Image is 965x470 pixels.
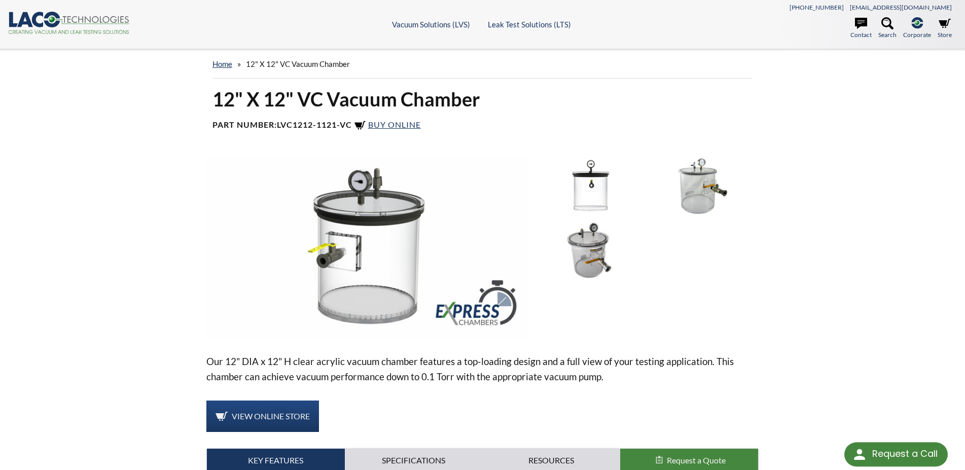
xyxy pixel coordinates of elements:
[206,354,759,384] p: Our 12" DIA x 12" H clear acrylic vacuum chamber features a top-loading design and a full view of...
[212,59,232,68] a: home
[872,442,938,465] div: Request a Call
[538,156,643,215] img: LVC1212-1121-VC, front view
[938,17,952,40] a: Store
[232,411,310,421] span: View Online Store
[277,120,352,129] b: LVC1212-1121-VC
[392,20,470,29] a: Vacuum Solutions (LVS)
[903,30,931,40] span: Corporate
[246,59,350,68] span: 12" X 12" VC Vacuum Chamber
[851,446,868,462] img: round button
[878,17,897,40] a: Search
[212,87,753,112] h1: 12" X 12" VC Vacuum Chamber
[212,50,753,79] div: »
[212,120,753,132] h4: Part Number:
[667,455,726,465] span: Request a Quote
[354,120,421,129] a: Buy Online
[790,4,844,11] a: [PHONE_NUMBER]
[488,20,571,29] a: Leak Test Solutions (LTS)
[206,156,530,338] img: LVC1212-1121-VC Express Chamber, angled view
[850,17,872,40] a: Contact
[850,4,952,11] a: [EMAIL_ADDRESS][DOMAIN_NAME]
[844,442,948,466] div: Request a Call
[368,120,421,129] span: Buy Online
[538,221,643,279] img: LVC1212-1121-VC, top angled view
[206,401,319,432] a: View Online Store
[648,156,754,215] img: LVC1212-1121-VC, front angled view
